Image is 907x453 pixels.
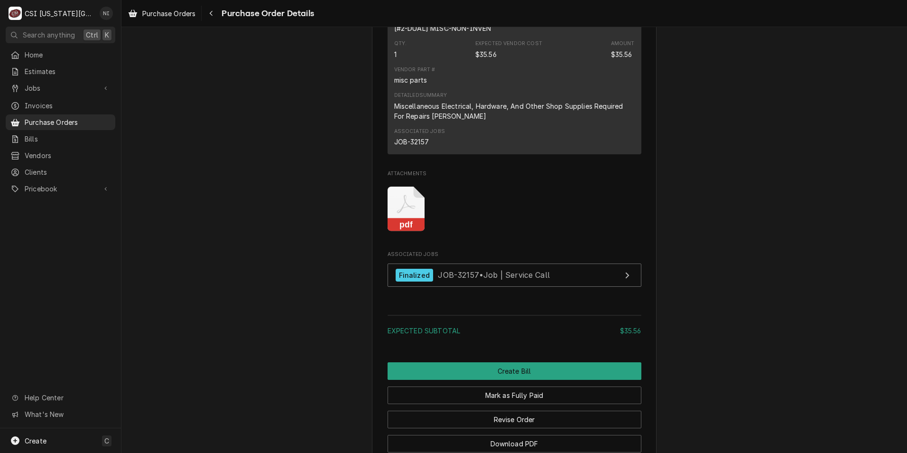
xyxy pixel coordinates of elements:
button: pdf [388,187,425,232]
span: Invoices [25,101,111,111]
div: JOB-32157 [394,137,429,147]
div: Expected Vendor Cost [475,40,542,47]
a: Vendors [6,148,115,163]
div: Subtotal [388,326,641,336]
div: Button Group Row [388,428,641,453]
div: Amount [611,40,635,59]
div: CSI Kansas City's Avatar [9,7,22,20]
button: Mark as Fully Paid [388,387,641,404]
span: Vendors [25,151,111,160]
span: Attachments [388,179,641,239]
span: Expected Subtotal [388,327,461,335]
div: Attachments [388,170,641,239]
a: Purchase Orders [6,114,115,130]
span: K [105,30,109,40]
a: Go to Jobs [6,80,115,96]
span: Purchase Order Details [219,7,314,20]
a: Estimates [6,64,115,79]
span: Attachments [388,170,641,178]
span: C [104,436,109,446]
button: Revise Order [388,411,641,428]
span: Associated Jobs [388,251,641,258]
span: Ctrl [86,30,98,40]
div: Amount Summary [388,311,641,342]
a: Bills [6,131,115,147]
div: Subtype [394,23,491,33]
div: $35.56 [620,326,641,336]
div: Miscellaneous Electrical, Hardware, And Other Shop Supplies Required For Repairs [PERSON_NAME] [394,101,635,121]
a: View Job [388,264,641,287]
span: Search anything [23,30,75,40]
div: Button Group Row [388,404,641,428]
div: Button Group Row [388,380,641,404]
div: misc parts [394,75,427,85]
div: C [9,7,22,20]
a: Invoices [6,98,115,113]
a: Go to What's New [6,406,115,422]
div: Amount [611,49,632,59]
button: Download PDF [388,435,641,453]
div: Qty. [394,40,407,47]
span: Estimates [25,66,111,76]
div: NI [100,7,113,20]
div: Vendor Part # [394,66,435,74]
button: Navigate back [204,6,219,21]
span: Jobs [25,83,96,93]
div: Quantity [394,40,407,59]
span: Clients [25,167,111,177]
a: Clients [6,164,115,180]
div: Expected Vendor Cost [475,40,542,59]
div: Button Group Row [388,362,641,380]
span: Help Center [25,393,110,403]
span: Purchase Orders [25,117,111,127]
a: Purchase Orders [124,6,199,21]
div: Button Group [388,362,641,453]
div: CSI [US_STATE][GEOGRAPHIC_DATA] [25,9,94,19]
div: Quantity [394,49,397,59]
span: What's New [25,409,110,419]
div: Expected Vendor Cost [475,49,497,59]
div: Associated Jobs [388,251,641,292]
div: Amount [611,40,635,47]
button: Create Bill [388,362,641,380]
div: Detailed Summary [394,92,447,99]
div: Finalized [396,269,433,282]
span: Home [25,50,111,60]
a: Go to Help Center [6,390,115,406]
span: Create [25,437,46,445]
span: Pricebook [25,184,96,194]
button: Search anythingCtrlK [6,27,115,43]
span: JOB-32157 • Job | Service Call [438,270,550,280]
div: Nate Ingram's Avatar [100,7,113,20]
div: Associated Jobs [394,128,445,135]
a: Go to Pricebook [6,181,115,197]
a: Home [6,47,115,63]
span: Purchase Orders [142,9,195,19]
span: Bills [25,134,111,144]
